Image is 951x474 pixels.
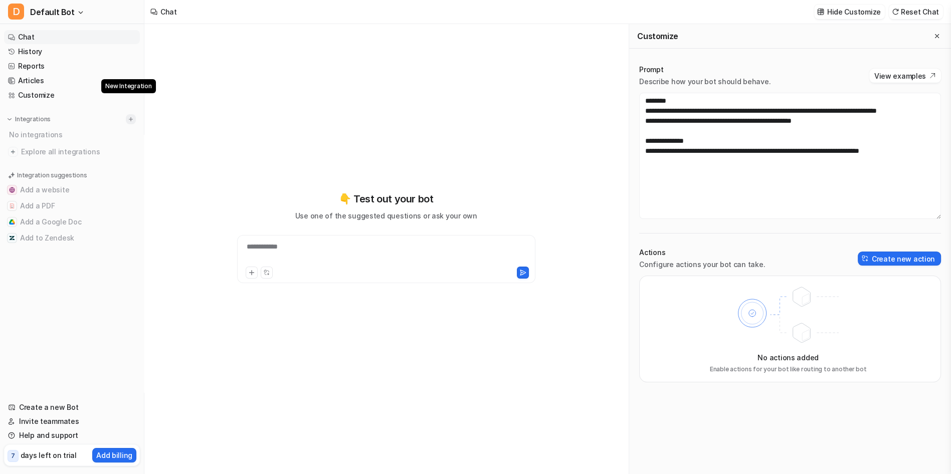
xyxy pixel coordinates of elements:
[862,255,869,262] img: create-action-icon.svg
[9,203,15,209] img: Add a PDF
[9,187,15,193] img: Add a website
[814,5,885,19] button: Hide Customize
[931,30,943,42] button: Close flyout
[639,260,765,270] p: Configure actions your bot can take.
[4,198,140,214] button: Add a PDFAdd a PDF
[21,450,77,460] p: days left on trial
[827,7,881,17] p: Hide Customize
[4,74,140,88] a: Articles
[15,115,51,123] p: Integrations
[4,182,140,198] button: Add a websiteAdd a website
[96,450,132,460] p: Add billing
[9,219,15,225] img: Add a Google Doc
[817,8,824,16] img: customize
[21,144,136,160] span: Explore all integrations
[710,365,867,374] p: Enable actions for your bot like routing to another bot
[92,448,136,462] button: Add billing
[858,252,941,266] button: Create new action
[4,59,140,73] a: Reports
[9,235,15,241] img: Add to Zendesk
[637,31,678,41] h2: Customize
[17,171,87,180] p: Integration suggestions
[757,352,819,363] p: No actions added
[295,210,477,221] p: Use one of the suggested questions or ask your own
[639,65,771,75] p: Prompt
[4,145,140,159] a: Explore all integrations
[6,116,13,123] img: expand menu
[4,88,140,102] a: Customize
[11,451,15,460] p: 7
[101,79,155,93] span: New Integration
[4,45,140,59] a: History
[892,8,899,16] img: reset
[339,191,433,206] p: 👇 Test out your bot
[889,5,943,19] button: Reset Chat
[30,5,75,19] span: Default Bot
[4,428,140,442] a: Help and support
[4,214,140,230] button: Add a Google DocAdd a Google Doc
[8,4,24,20] span: D
[4,114,54,124] button: Integrations
[639,248,765,258] p: Actions
[4,400,140,414] a: Create a new Bot
[4,30,140,44] a: Chat
[160,7,177,17] div: Chat
[6,126,140,143] div: No integrations
[869,69,941,83] button: View examples
[127,116,134,123] img: menu_add.svg
[4,230,140,246] button: Add to ZendeskAdd to Zendesk
[8,147,18,157] img: explore all integrations
[639,77,771,87] p: Describe how your bot should behave.
[4,414,140,428] a: Invite teammates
